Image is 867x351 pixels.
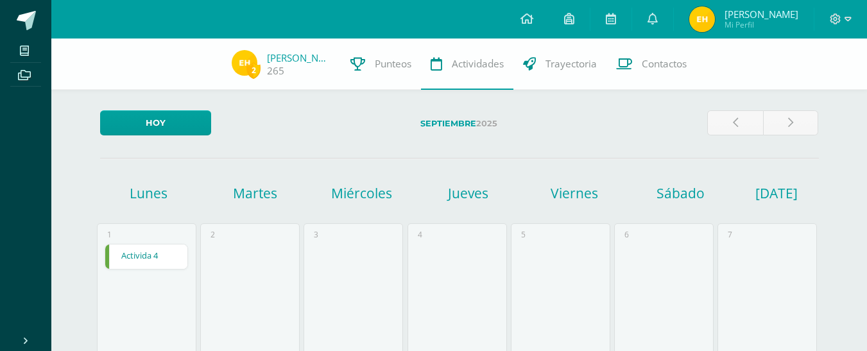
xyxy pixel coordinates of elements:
h1: [DATE] [755,184,771,202]
h1: Jueves [416,184,519,202]
div: 5 [521,229,526,240]
div: 2 [210,229,215,240]
span: 2 [246,62,261,78]
a: Trayectoria [513,39,606,90]
div: 7 [728,229,732,240]
h1: Miércoles [310,184,413,202]
h1: Martes [204,184,307,202]
span: Mi Perfil [725,19,798,30]
a: Punteos [341,39,421,90]
a: Actividades [421,39,513,90]
span: Trayectoria [545,57,597,71]
span: Actividades [452,57,504,71]
a: Activida 4 [105,244,188,269]
span: [PERSON_NAME] [725,8,798,21]
h1: Lunes [98,184,200,202]
strong: Septiembre [420,119,476,128]
a: [PERSON_NAME] [267,51,331,64]
span: Contactos [642,57,687,71]
div: 6 [624,229,629,240]
h1: Sábado [630,184,732,202]
span: Punteos [375,57,411,71]
h1: Viernes [523,184,626,202]
a: Contactos [606,39,696,90]
img: c133d6713a919d39691093d8d7729d45.png [232,50,257,76]
a: Hoy [100,110,211,135]
a: 265 [267,64,284,78]
div: 4 [418,229,422,240]
div: Activida 4 | Tarea [105,244,189,270]
img: c133d6713a919d39691093d8d7729d45.png [689,6,715,32]
div: 1 [107,229,112,240]
div: 3 [314,229,318,240]
label: 2025 [221,110,697,137]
